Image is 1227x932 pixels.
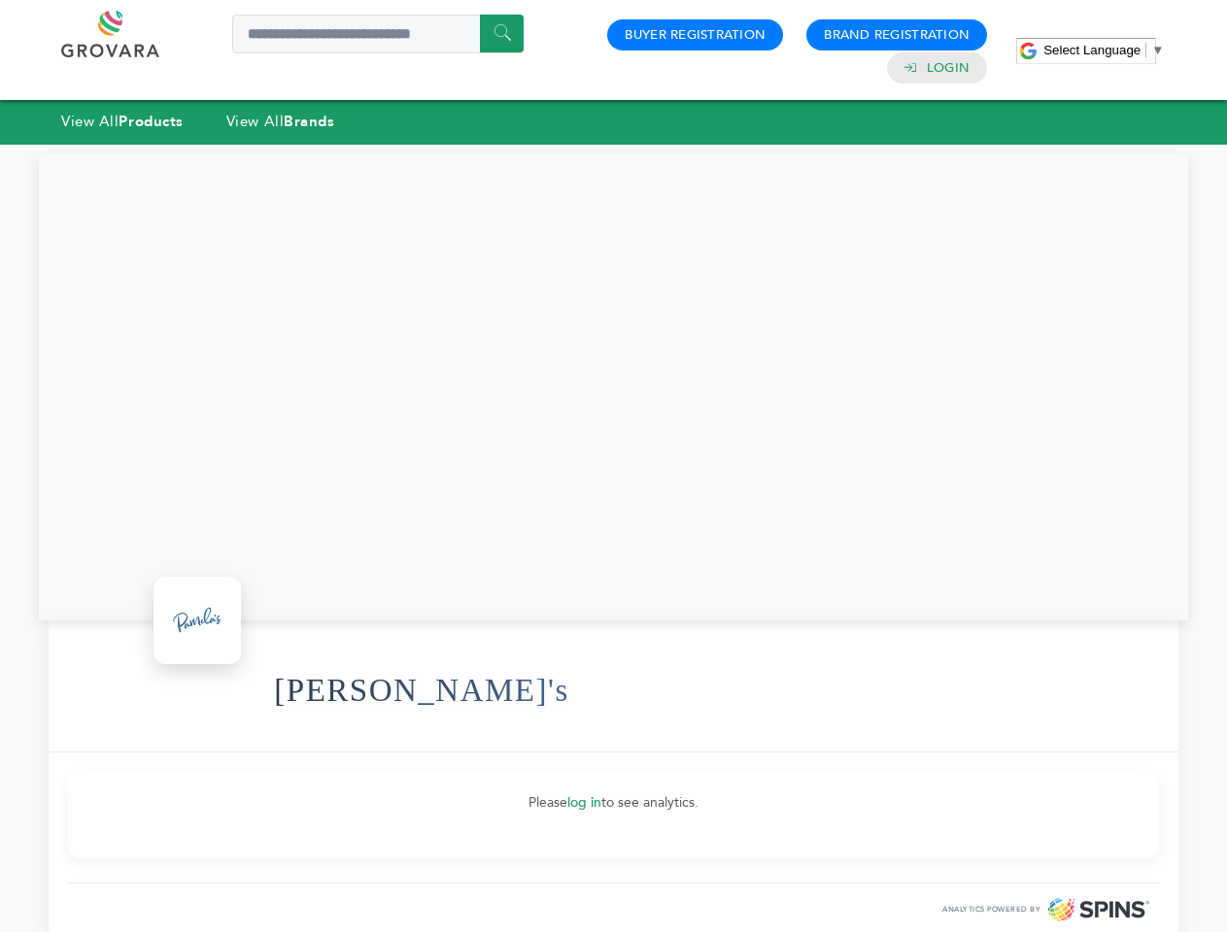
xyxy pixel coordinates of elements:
strong: Products [119,112,183,131]
a: Brand Registration [824,26,970,44]
span: ▼ [1151,43,1164,57]
span: ANALYTICS POWERED BY [942,904,1040,915]
a: Login [927,59,970,77]
strong: Brands [284,112,334,131]
input: Search a product or brand... [232,15,524,53]
img: Pamela's Logo [158,582,236,659]
a: Buyer Registration [625,26,766,44]
a: View AllProducts [61,112,184,131]
h1: [PERSON_NAME]'s [274,643,568,738]
a: Select Language​ [1043,43,1164,57]
a: View AllBrands [226,112,335,131]
span: Select Language [1043,43,1141,57]
a: log in [567,793,601,812]
p: Please to see analytics. [87,791,1140,815]
span: ​ [1145,43,1146,57]
img: SPINS [1048,898,1149,921]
